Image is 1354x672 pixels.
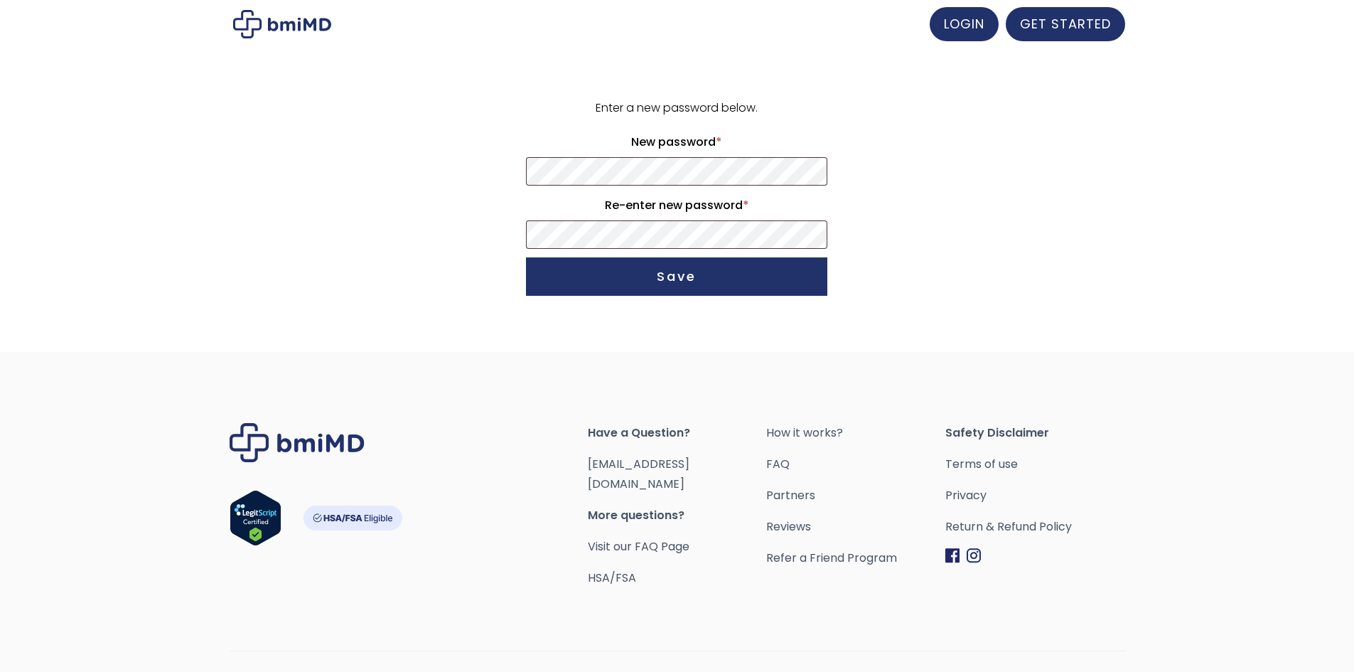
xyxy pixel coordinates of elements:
[230,490,281,546] img: Verify Approval for www.bmimd.com
[588,423,767,443] span: Have a Question?
[967,548,981,563] img: Instagram
[766,548,945,568] a: Refer a Friend Program
[230,423,365,462] img: Brand Logo
[944,15,984,33] span: LOGIN
[588,456,689,492] a: [EMAIL_ADDRESS][DOMAIN_NAME]
[766,486,945,506] a: Partners
[233,10,331,38] img: My account
[1020,15,1111,33] span: GET STARTED
[526,131,827,154] label: New password
[588,570,636,586] a: HSA/FSA
[230,490,281,553] a: Verify LegitScript Approval for www.bmimd.com
[945,517,1124,537] a: Return & Refund Policy
[930,7,999,41] a: LOGIN
[945,486,1124,506] a: Privacy
[945,454,1124,474] a: Terms of use
[945,548,960,563] img: Facebook
[766,454,945,474] a: FAQ
[526,194,827,217] label: Re-enter new password
[588,538,689,555] a: Visit our FAQ Page
[766,517,945,537] a: Reviews
[526,257,827,296] button: Save
[303,506,402,530] img: HSA-FSA
[1006,7,1125,41] a: GET STARTED
[945,423,1124,443] span: Safety Disclaimer
[588,506,767,526] span: More questions?
[524,98,829,118] p: Enter a new password below.
[766,423,945,443] a: How it works?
